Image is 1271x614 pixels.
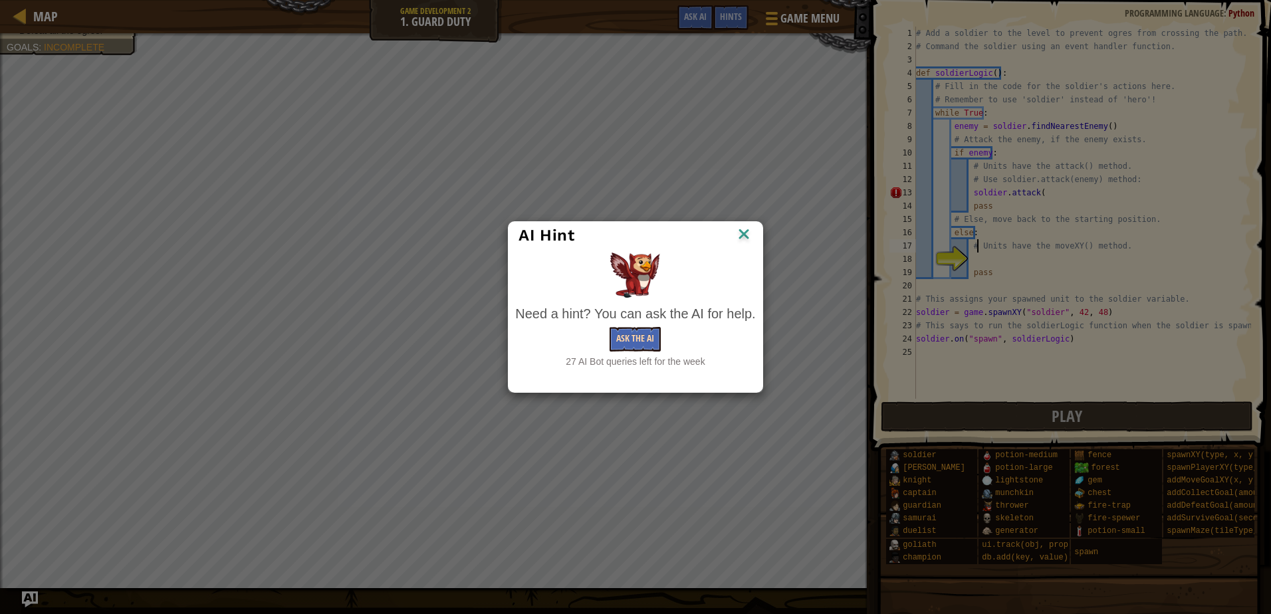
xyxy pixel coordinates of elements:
div: Need a hint? You can ask the AI for help. [515,304,755,324]
img: AI Hint Animal [610,253,660,298]
span: AI Hint [519,226,574,245]
img: IconClose.svg [735,225,752,245]
button: Ask the AI [610,327,661,352]
div: 27 AI Bot queries left for the week [515,355,755,368]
